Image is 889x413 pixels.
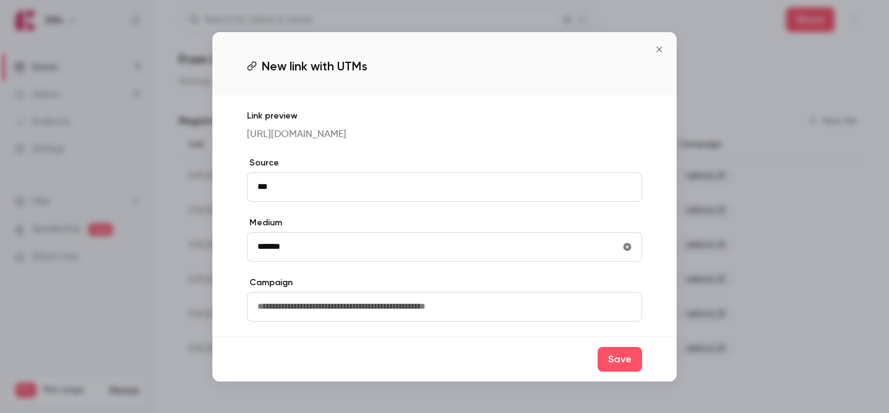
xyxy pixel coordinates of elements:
[617,237,637,257] button: utmMedium
[247,277,642,289] label: Campaign
[262,57,367,75] span: New link with UTMs
[247,110,642,122] p: Link preview
[247,217,642,229] label: Medium
[647,37,672,62] button: Close
[598,347,642,372] button: Save
[247,157,642,169] label: Source
[247,127,642,142] p: [URL][DOMAIN_NAME]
